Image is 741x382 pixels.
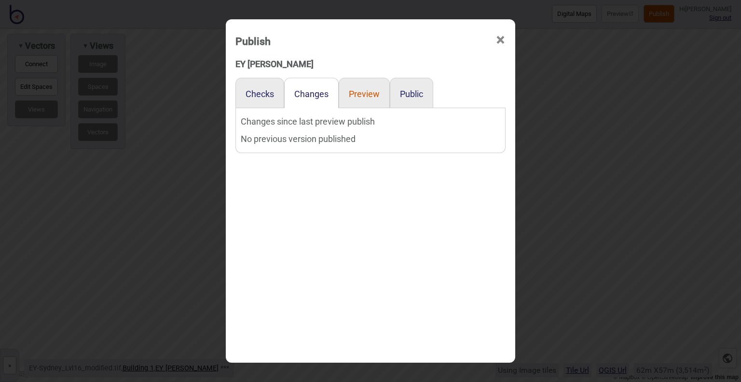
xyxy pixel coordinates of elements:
[495,24,506,56] span: ×
[349,89,380,99] button: Preview
[294,89,329,99] button: Changes
[241,130,500,148] div: No previous version published
[400,89,423,99] button: Public
[246,89,274,99] button: Checks
[241,113,500,130] div: Changes since last preview publish
[235,56,506,73] div: EY [PERSON_NAME]
[235,31,271,52] div: Publish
